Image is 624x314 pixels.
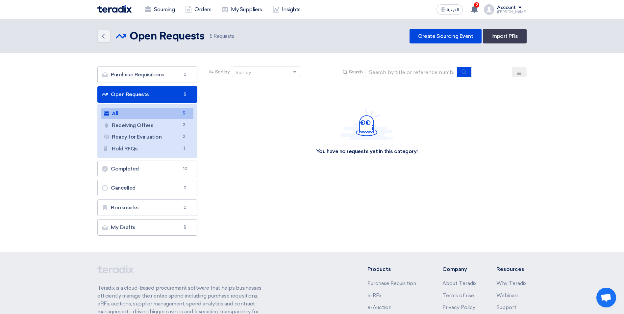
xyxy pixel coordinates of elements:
[496,293,519,299] a: Webinars
[180,122,188,129] span: 3
[181,204,189,211] span: 0
[97,219,197,236] a: My Drafts5
[181,224,189,231] span: 5
[367,280,416,286] a: Purchase Requisition
[97,66,197,83] a: Purchase Requisitions0
[236,69,251,76] div: Sort by
[474,2,479,8] span: 2
[180,145,188,152] span: 1
[484,4,494,15] img: profile_test.png
[97,161,197,177] a: Completed10
[101,120,193,131] a: Receiving Offers
[340,108,393,140] img: Hello
[181,91,189,98] span: 5
[216,2,267,17] a: My Suppliers
[181,185,189,191] span: 0
[497,5,516,11] div: Account
[181,166,189,172] span: 10
[447,8,459,12] span: العربية
[437,4,463,15] button: العربية
[596,288,616,307] a: Open chat
[497,10,527,14] div: [PERSON_NAME]
[130,30,205,43] h2: Open Requests
[365,67,458,77] input: Search by title or reference number
[367,304,391,310] a: e-Auction
[442,280,477,286] a: About Teradix
[496,265,527,273] li: Resources
[101,143,193,154] a: Hold RFQs
[367,293,382,299] a: e-RFx
[410,29,482,43] a: Create Sourcing Event
[349,68,363,75] span: Search
[97,5,132,13] img: Teradix logo
[496,280,527,286] a: Why Teradix
[442,265,477,273] li: Company
[483,29,527,43] a: Import PRs
[97,86,197,103] a: Open Requests5
[101,108,193,119] a: All
[442,293,474,299] a: Terms of use
[97,199,197,216] a: Bookmarks0
[97,180,197,196] a: Cancelled0
[180,133,188,140] span: 2
[215,68,230,75] span: Sort by
[267,2,306,17] a: Insights
[180,2,216,17] a: Orders
[210,33,212,39] span: 5
[496,304,516,310] a: Support
[101,131,193,143] a: Ready for Evaluation
[180,110,188,117] span: 5
[181,71,189,78] span: 0
[442,304,475,310] a: Privacy Policy
[367,265,423,273] li: Products
[316,148,418,155] div: You have no requests yet in this category!
[139,2,180,17] a: Sourcing
[210,33,234,40] span: Requests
